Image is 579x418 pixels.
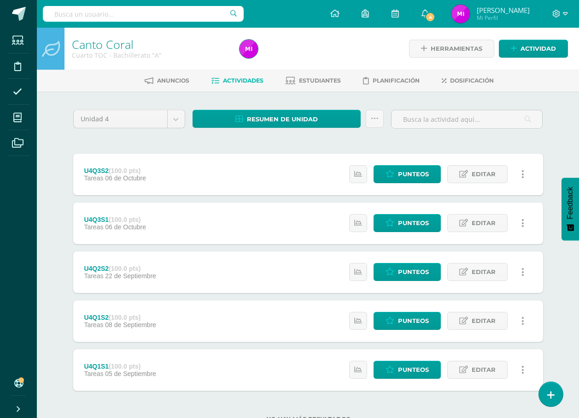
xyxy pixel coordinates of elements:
[81,110,160,128] span: Unidad 4
[109,265,140,272] strong: (100.0 pts)
[84,272,103,280] span: Tareas
[425,12,435,22] span: 4
[43,6,243,22] input: Busca un usuario...
[105,272,156,280] span: 22 de Septiembre
[472,166,496,183] span: Editar
[409,40,494,58] a: Herramientas
[84,216,146,223] div: U4Q3S1
[193,110,361,128] a: Resumen de unidad
[105,223,146,231] span: 06 de Octubre
[374,312,441,330] a: Punteos
[472,361,496,378] span: Editar
[105,370,156,377] span: 05 de Septiembre
[84,370,103,377] span: Tareas
[74,110,185,128] a: Unidad 4
[374,263,441,281] a: Punteos
[211,73,263,88] a: Actividades
[286,73,341,88] a: Estudiantes
[472,312,496,329] span: Editar
[398,166,429,183] span: Punteos
[392,110,542,128] input: Busca la actividad aquí...
[240,40,258,58] img: 04d86d0e41efd3ee54deb6b23dd0525a.png
[442,73,494,88] a: Dosificación
[84,174,103,182] span: Tareas
[105,174,146,182] span: 06 de Octubre
[499,40,568,58] a: Actividad
[109,314,140,321] strong: (100.0 pts)
[398,361,429,378] span: Punteos
[398,263,429,281] span: Punteos
[566,187,574,219] span: Feedback
[374,214,441,232] a: Punteos
[84,167,146,174] div: U4Q3S2
[431,40,482,57] span: Herramientas
[84,223,103,231] span: Tareas
[72,51,228,60] div: Cuarto TOC - Bachillerato 'A'
[223,77,263,84] span: Actividades
[84,314,156,321] div: U4Q1S2
[72,38,228,51] h1: Canto Coral
[472,215,496,232] span: Editar
[472,263,496,281] span: Editar
[477,14,530,22] span: Mi Perfil
[561,178,579,240] button: Feedback - Mostrar encuesta
[84,321,103,328] span: Tareas
[521,40,556,57] span: Actividad
[145,73,189,88] a: Anuncios
[451,5,470,23] img: 04d86d0e41efd3ee54deb6b23dd0525a.png
[84,363,156,370] div: U4Q1S1
[450,77,494,84] span: Dosificación
[374,361,441,379] a: Punteos
[398,312,429,329] span: Punteos
[373,77,420,84] span: Planificación
[363,73,420,88] a: Planificación
[84,265,156,272] div: U4Q2S2
[109,167,140,174] strong: (100.0 pts)
[374,165,441,183] a: Punteos
[109,216,140,223] strong: (100.0 pts)
[109,363,140,370] strong: (100.0 pts)
[477,6,530,15] span: [PERSON_NAME]
[398,215,429,232] span: Punteos
[247,111,318,128] span: Resumen de unidad
[157,77,189,84] span: Anuncios
[105,321,156,328] span: 08 de Septiembre
[299,77,341,84] span: Estudiantes
[72,36,134,52] a: Canto Coral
